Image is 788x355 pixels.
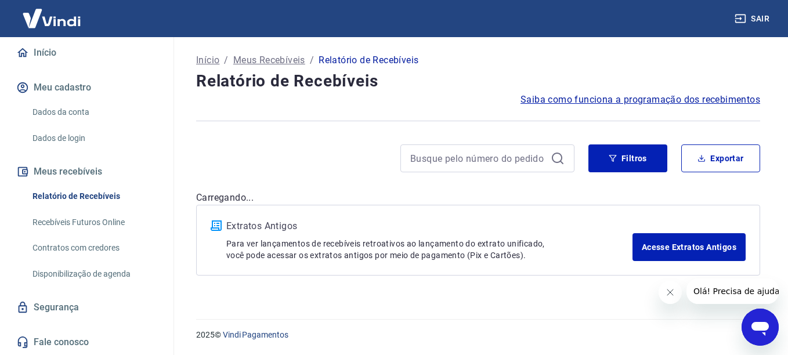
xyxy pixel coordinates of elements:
a: Fale conosco [14,329,160,355]
img: ícone [211,220,222,231]
p: / [310,53,314,67]
a: Vindi Pagamentos [223,330,288,339]
a: Início [196,53,219,67]
button: Meu cadastro [14,75,160,100]
input: Busque pelo número do pedido [410,150,546,167]
button: Meus recebíveis [14,159,160,184]
a: Recebíveis Futuros Online [28,211,160,234]
p: 2025 © [196,329,760,341]
a: Dados da conta [28,100,160,124]
p: Carregando... [196,191,760,205]
iframe: Mensagem da empresa [686,278,779,304]
button: Exportar [681,144,760,172]
a: Disponibilização de agenda [28,262,160,286]
a: Acesse Extratos Antigos [632,233,746,261]
h4: Relatório de Recebíveis [196,70,760,93]
iframe: Fechar mensagem [659,281,682,304]
a: Contratos com credores [28,236,160,260]
iframe: Botão para abrir a janela de mensagens [742,309,779,346]
img: Vindi [14,1,89,36]
p: Para ver lançamentos de recebíveis retroativos ao lançamento do extrato unificado, você pode aces... [226,238,632,261]
a: Meus Recebíveis [233,53,305,67]
a: Saiba como funciona a programação dos recebimentos [520,93,760,107]
span: Olá! Precisa de ajuda? [7,8,97,17]
a: Dados de login [28,126,160,150]
button: Filtros [588,144,667,172]
p: / [224,53,228,67]
button: Sair [732,8,774,30]
p: Extratos Antigos [226,219,632,233]
a: Relatório de Recebíveis [28,184,160,208]
a: Segurança [14,295,160,320]
p: Relatório de Recebíveis [319,53,418,67]
a: Início [14,40,160,66]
